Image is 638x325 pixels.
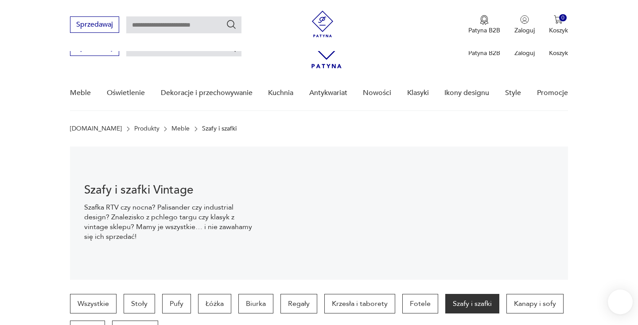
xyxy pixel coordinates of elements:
a: Sprzedawaj [70,22,119,28]
button: 0Koszyk [549,15,568,35]
p: Patyna B2B [468,49,500,57]
a: Kuchnia [268,76,293,110]
a: Meble [70,76,91,110]
a: Antykwariat [309,76,347,110]
a: Style [505,76,521,110]
p: Koszyk [549,49,568,57]
img: Patyna - sklep z meblami i dekoracjami vintage [309,11,336,37]
a: Sprzedawaj [70,45,119,52]
a: Regały [280,294,317,313]
h1: Szafy i szafki Vintage [84,185,255,195]
p: Zaloguj [514,49,535,57]
a: Biurka [238,294,273,313]
iframe: Smartsupp widget button [608,289,633,314]
button: Szukaj [226,19,237,30]
a: Łóżka [198,294,231,313]
a: Produkty [134,125,159,132]
button: Zaloguj [514,15,535,35]
button: Sprzedawaj [70,16,119,33]
a: Pufy [162,294,191,313]
a: Wszystkie [70,294,117,313]
p: Zaloguj [514,26,535,35]
a: Fotele [402,294,438,313]
a: Oświetlenie [107,76,145,110]
a: Stoły [124,294,155,313]
a: Dekoracje i przechowywanie [161,76,253,110]
img: Ikona koszyka [554,15,563,24]
p: Szafy i szafki [202,125,237,132]
button: Patyna B2B [468,15,500,35]
img: Ikonka użytkownika [520,15,529,24]
a: Szafy i szafki [445,294,499,313]
a: Nowości [363,76,391,110]
a: Ikony designu [444,76,489,110]
a: Promocje [537,76,568,110]
a: Klasyki [407,76,429,110]
a: [DOMAIN_NAME] [70,125,122,132]
p: Szafka RTV czy nocna? Palisander czy industrial design? Znalezisko z pchlego targu czy klasyk z v... [84,202,255,242]
div: 0 [559,14,567,22]
p: Patyna B2B [468,26,500,35]
p: Koszyk [549,26,568,35]
a: Ikona medaluPatyna B2B [468,15,500,35]
a: Krzesła i taborety [324,294,395,313]
a: Meble [171,125,190,132]
a: Kanapy i sofy [506,294,564,313]
img: Ikona medalu [480,15,489,25]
